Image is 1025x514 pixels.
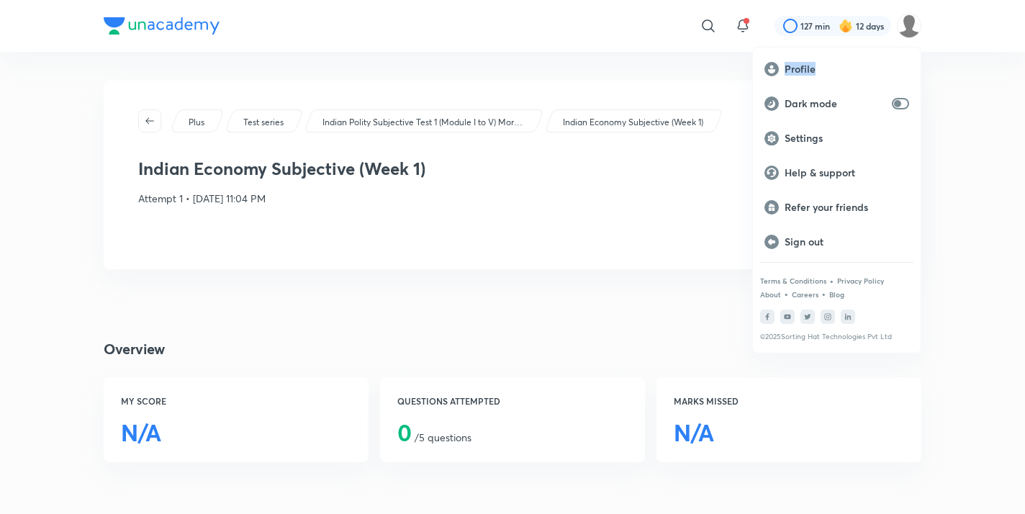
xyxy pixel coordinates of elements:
p: Help & support [785,166,909,179]
div: • [821,287,826,300]
div: • [784,287,789,300]
p: About [760,290,781,299]
p: Terms & Conditions [760,276,826,285]
p: Dark mode [785,97,886,110]
p: Careers [792,290,818,299]
p: Settings [785,132,909,145]
p: © 2025 Sorting Hat Technologies Pvt Ltd [760,333,913,341]
div: • [829,274,834,287]
p: Privacy Policy [837,276,884,285]
p: Blog [829,290,844,299]
p: Refer your friends [785,201,909,214]
p: Profile [785,63,909,76]
p: Sign out [785,235,909,248]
